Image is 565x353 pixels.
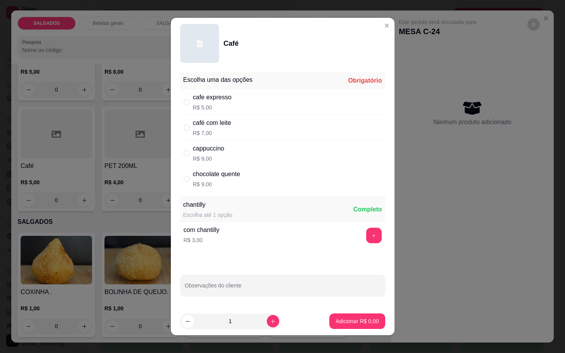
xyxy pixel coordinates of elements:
input: Observações do cliente [185,285,381,292]
div: chocolate quente [193,170,240,179]
div: chantilly [183,200,233,209]
div: Completo [353,205,382,214]
div: Café [224,38,239,49]
button: decrease-product-quantity [182,315,194,327]
p: R$ 9,00 [193,180,240,188]
p: R$ 7,00 [193,129,231,137]
div: Escolha até 1 opção [183,211,233,219]
button: Close [381,19,393,32]
div: Escolha uma das opções [183,75,253,85]
div: café com leite [193,118,231,128]
div: cafe expresso [193,93,232,102]
button: increase-product-quantity [267,315,279,327]
p: R$ 3,00 [184,236,219,244]
div: Obrigatório [348,76,382,85]
p: Adicionar R$ 0,00 [336,317,379,325]
p: R$ 9,00 [193,155,224,163]
button: add [366,228,382,243]
div: com chantilly [184,225,219,235]
button: Adicionar R$ 0,00 [329,313,385,329]
p: R$ 5,00 [193,104,232,111]
div: cappuccino [193,144,224,153]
